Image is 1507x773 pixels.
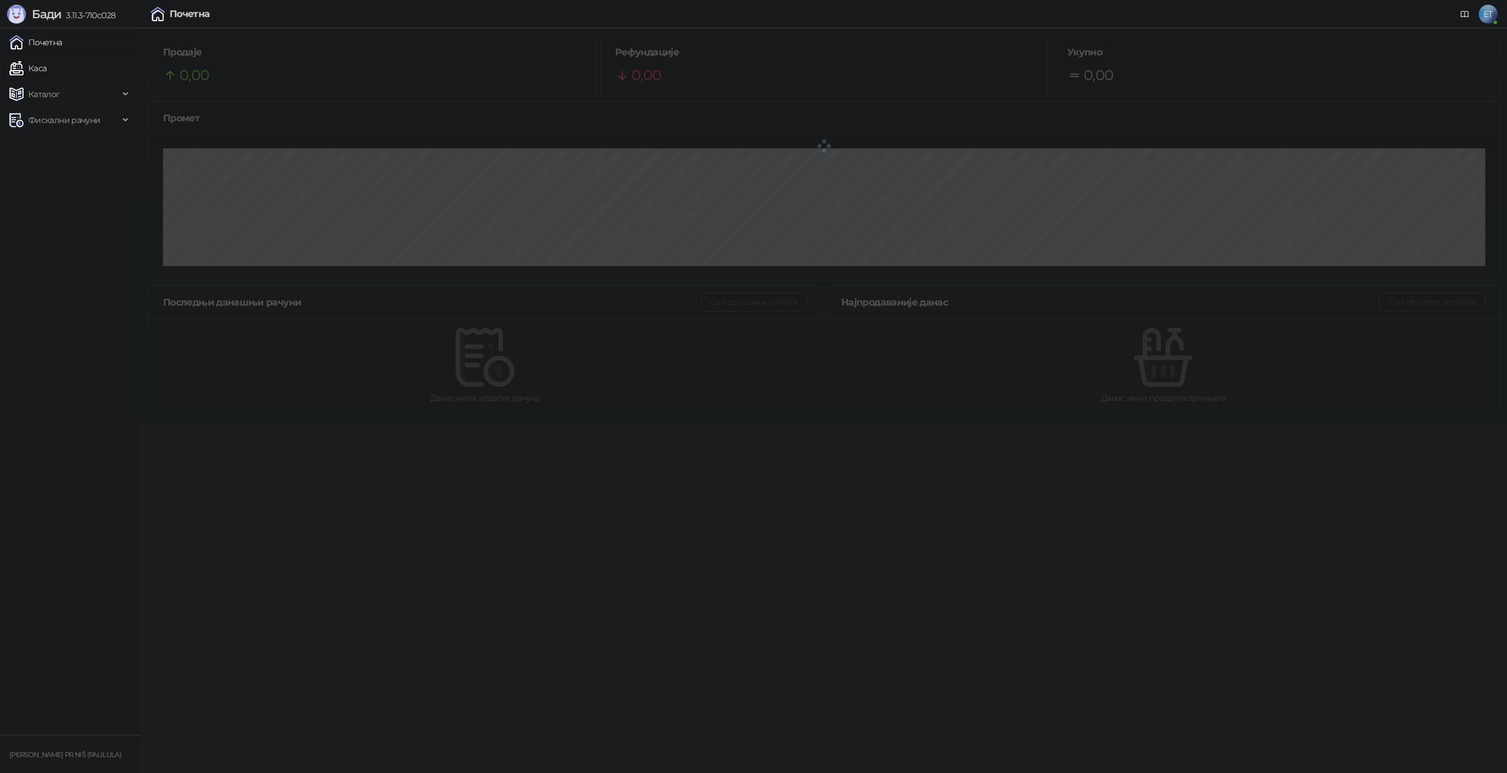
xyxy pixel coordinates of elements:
[1479,5,1498,24] span: ET
[28,108,100,132] span: Фискални рачуни
[170,9,210,19] div: Почетна
[61,10,115,21] span: 3.11.3-710c028
[9,57,47,80] a: Каса
[9,751,121,759] small: [PERSON_NAME] PR NIŠ (PALILULA)
[7,5,26,24] img: Logo
[1455,5,1474,24] a: Документација
[32,7,61,21] span: Бади
[28,82,60,106] span: Каталог
[9,31,62,54] a: Почетна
